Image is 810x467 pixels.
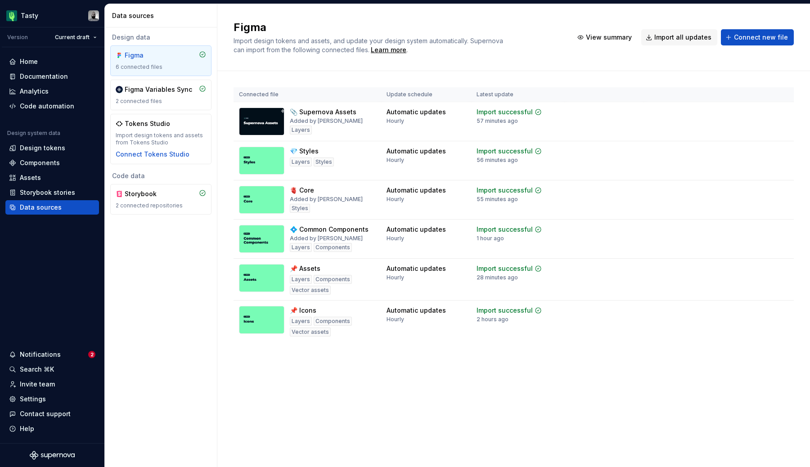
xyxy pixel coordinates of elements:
[20,173,41,182] div: Assets
[20,188,75,197] div: Storybook stories
[234,87,381,102] th: Connected file
[20,102,74,111] div: Code automation
[7,34,28,41] div: Version
[116,150,189,159] button: Connect Tokens Studio
[20,144,65,153] div: Design tokens
[477,264,533,273] div: Import successful
[112,11,213,20] div: Data sources
[20,87,49,96] div: Analytics
[477,147,533,156] div: Import successful
[387,117,404,125] div: Hourly
[110,184,211,215] a: Storybook2 connected repositories
[234,20,562,35] h2: Figma
[234,37,505,54] span: Import design tokens and assets, and update your design system automatically. Supernova can impor...
[290,264,320,273] div: 📌 Assets
[116,132,206,146] div: Import design tokens and assets from Tokens Studio
[654,33,711,42] span: Import all updates
[5,84,99,99] a: Analytics
[387,274,404,281] div: Hourly
[125,85,192,94] div: Figma Variables Sync
[88,351,95,358] span: 2
[5,69,99,84] a: Documentation
[477,157,518,164] div: 56 minutes ago
[477,196,518,203] div: 55 minutes ago
[381,87,471,102] th: Update schedule
[290,286,331,295] div: Vector assets
[116,202,206,209] div: 2 connected repositories
[290,275,312,284] div: Layers
[371,45,406,54] a: Learn more
[125,189,168,198] div: Storybook
[110,80,211,110] a: Figma Variables Sync2 connected files
[477,235,504,242] div: 1 hour ago
[116,98,206,105] div: 2 connected files
[51,31,101,44] button: Current draft
[477,117,518,125] div: 57 minutes ago
[110,45,211,76] a: Figma6 connected files
[314,157,334,166] div: Styles
[314,317,352,326] div: Components
[55,34,90,41] span: Current draft
[387,306,446,315] div: Automatic updates
[5,392,99,406] a: Settings
[20,365,54,374] div: Search ⌘K
[30,451,75,460] svg: Supernova Logo
[290,204,310,213] div: Styles
[290,328,331,337] div: Vector assets
[387,108,446,117] div: Automatic updates
[387,225,446,234] div: Automatic updates
[5,141,99,155] a: Design tokens
[5,422,99,436] button: Help
[88,10,99,21] img: Julien Riveron
[477,225,533,234] div: Import successful
[573,29,638,45] button: View summary
[5,407,99,421] button: Contact support
[5,54,99,69] a: Home
[290,235,363,242] div: Added by [PERSON_NAME]
[387,264,446,273] div: Automatic updates
[20,350,61,359] div: Notifications
[5,347,99,362] button: Notifications2
[5,156,99,170] a: Components
[369,47,408,54] span: .
[20,409,71,418] div: Contact support
[2,6,103,25] button: TastyJulien Riveron
[477,108,533,117] div: Import successful
[110,33,211,42] div: Design data
[110,171,211,180] div: Code data
[5,200,99,215] a: Data sources
[290,126,312,135] div: Layers
[5,377,99,391] a: Invite team
[477,274,518,281] div: 28 minutes ago
[20,72,68,81] div: Documentation
[477,306,533,315] div: Import successful
[314,243,352,252] div: Components
[471,87,565,102] th: Latest update
[290,243,312,252] div: Layers
[290,306,316,315] div: 📌 Icons
[290,117,363,125] div: Added by [PERSON_NAME]
[734,33,788,42] span: Connect new file
[20,57,38,66] div: Home
[290,225,369,234] div: 💠 Common Components
[20,203,62,212] div: Data sources
[290,147,319,156] div: 💎 Styles
[290,157,312,166] div: Layers
[477,186,533,195] div: Import successful
[20,424,34,433] div: Help
[387,316,404,323] div: Hourly
[387,147,446,156] div: Automatic updates
[5,362,99,377] button: Search ⌘K
[290,186,314,195] div: 🫀 Core
[7,130,60,137] div: Design system data
[290,317,312,326] div: Layers
[477,316,508,323] div: 2 hours ago
[116,63,206,71] div: 6 connected files
[586,33,632,42] span: View summary
[290,196,363,203] div: Added by [PERSON_NAME]
[21,11,38,20] div: Tasty
[5,185,99,200] a: Storybook stories
[314,275,352,284] div: Components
